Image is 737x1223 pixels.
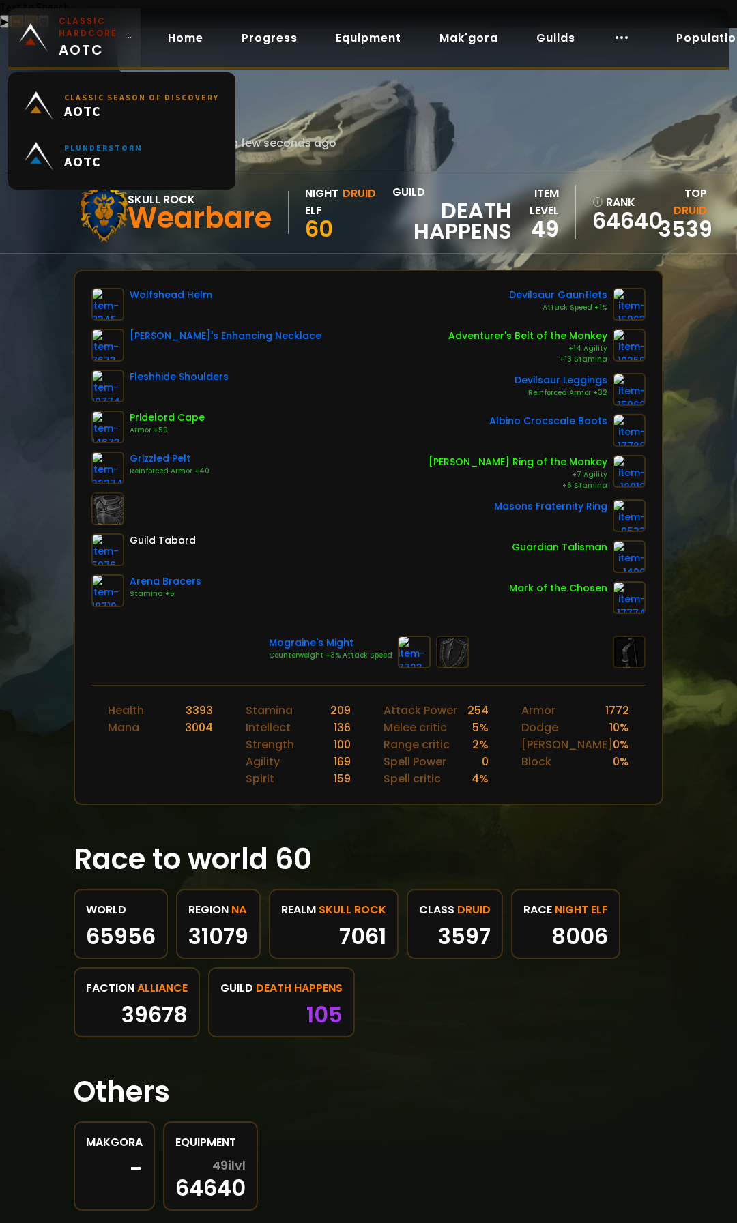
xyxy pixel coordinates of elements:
div: +14 Agility [448,343,607,354]
div: Spirit [246,770,274,787]
small: Plunderstorm [64,143,143,153]
span: Night Elf [555,901,608,918]
div: guild [220,979,343,997]
div: 3597 [419,926,491,947]
div: Guardian Talisman [512,540,607,555]
img: item-17728 [613,414,646,447]
img: item-15063 [613,288,646,321]
div: faction [86,979,188,997]
div: [PERSON_NAME]'s Enhancing Necklace [130,329,321,343]
div: Pridelord Cape [130,411,205,425]
a: Classic HardcoreAOTC [8,8,141,67]
div: Agility [246,753,280,770]
img: item-12012 [613,455,646,488]
img: item-1490 [613,540,646,573]
a: raceNight Elf8006 [511,889,620,959]
div: Spell critic [384,770,441,787]
div: Albino Crocscale Boots [489,414,607,428]
div: class [419,901,491,918]
div: +7 Agility [429,469,607,480]
span: Skull Rock [319,901,386,918]
div: +6 Stamina [429,480,607,491]
img: item-14673 [91,411,124,443]
img: item-5976 [91,533,124,566]
img: item-22274 [91,452,124,484]
div: Guild Tabard [130,533,196,548]
a: PlunderstormAOTC [16,131,227,181]
div: 169 [334,753,351,770]
span: Death Happens [392,201,512,241]
div: Intellect [246,719,291,736]
div: Attack Speed +1% [509,302,607,313]
h1: Others [74,1070,663,1113]
div: Armor +50 [130,425,205,436]
div: [PERSON_NAME] [521,736,613,753]
div: Mana [108,719,139,736]
div: Stamina [246,702,293,719]
a: Guilds [525,24,586,52]
a: Home [157,24,214,52]
div: Equipment [175,1134,246,1151]
div: Armor [521,702,555,719]
div: Stamina +5 [130,589,201,600]
span: a few seconds ago [231,134,336,151]
a: Equipment [325,24,412,52]
div: 0 % [613,753,629,770]
a: Makgora- [74,1121,155,1211]
div: 49 [512,219,559,239]
div: World [86,901,156,918]
div: 39678 [86,1005,188,1025]
div: Reinforced Armor +32 [515,387,607,398]
div: race [523,901,608,918]
img: item-10774 [91,370,124,402]
img: item-7673 [91,329,124,362]
div: 100 [334,736,351,753]
h1: Race to world 60 [74,838,663,881]
div: Wolfshead Helm [130,288,212,302]
div: 254 [467,702,489,719]
img: item-8345 [91,288,124,321]
small: Classic Hardcore [59,15,121,40]
div: 31079 [188,926,248,947]
div: Night Elf [305,185,338,219]
span: 49 ilvl [212,1159,246,1173]
div: guild [392,183,512,241]
div: 7061 [281,926,386,947]
a: regionNA31079 [176,889,261,959]
div: Masons Fraternity Ring [494,499,607,514]
div: Adventurer's Belt of the Monkey [448,329,607,343]
img: item-18710 [91,574,124,607]
span: Death Happens [256,979,343,997]
div: 4 % [472,770,489,787]
a: Classic Season of DiscoveryAOTC [16,80,227,131]
div: 10 % [609,719,629,736]
div: Mark of the Chosen [509,581,607,595]
a: realmSkull Rock7061 [269,889,399,959]
div: Wearbare [128,208,272,229]
img: item-10259 [613,329,646,362]
div: [PERSON_NAME] Ring of the Monkey [429,455,607,469]
a: classDruid3597 [407,889,503,959]
div: 64640 [175,1159,246,1198]
a: Progress [231,24,308,52]
div: 136 [334,719,351,736]
div: Dodge [521,719,558,736]
div: 105 [220,1005,343,1025]
img: item-17774 [613,581,646,614]
div: Mograine's Might [269,636,392,650]
img: item-15062 [613,373,646,406]
div: 209 [330,702,351,719]
a: 3539 [659,213,712,244]
div: Makgora [86,1134,143,1151]
div: Strength [246,736,294,753]
div: Reinforced Armor +40 [130,466,209,477]
a: Mak'gora [429,24,509,52]
span: AOTC [64,153,143,170]
img: item-9533 [613,499,646,532]
div: 5 % [472,719,489,736]
div: 2 % [472,736,489,753]
div: Druid [343,185,376,219]
a: factionAlliance39678 [74,967,200,1037]
span: 60 [305,213,333,244]
small: Classic Season of Discovery [64,92,219,102]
